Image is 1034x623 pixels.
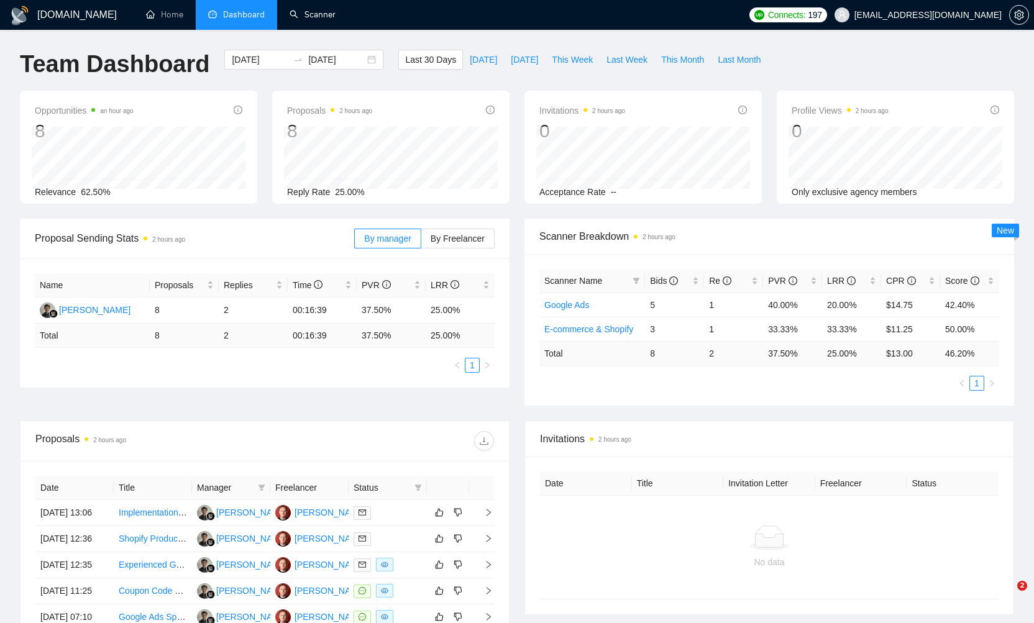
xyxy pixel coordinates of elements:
span: Profile Views [792,103,889,118]
div: [PERSON_NAME] [216,584,288,598]
span: Relevance [35,187,76,197]
button: setting [1009,5,1029,25]
img: MH [197,583,213,599]
span: eye [381,561,388,568]
span: This Month [661,53,704,66]
span: By manager [364,234,411,243]
span: Score [945,276,979,286]
a: MH[PERSON_NAME] [197,559,288,569]
th: Date [540,471,632,496]
a: Coupon Code Placement on Third-Party Websites [119,586,311,596]
span: message [359,587,366,594]
span: Invitations [539,103,625,118]
span: New [997,225,1014,235]
div: [PERSON_NAME] [216,506,288,519]
img: MH [197,557,213,573]
img: upwork-logo.png [754,10,764,20]
span: right [474,586,493,595]
span: filter [633,277,640,284]
td: 1 [704,317,763,341]
span: filter [630,271,643,290]
td: 8 [150,324,219,348]
time: 2 hours ago [598,436,631,443]
a: Google Ads Specialist for Pharmacy Campaign [119,612,300,622]
span: This Week [552,53,593,66]
a: Shopify Product Inventory Update with Make Automation [119,534,336,543]
th: Freelancer [815,471,907,496]
span: Connects: [768,8,805,22]
div: [PERSON_NAME] [59,303,130,317]
span: info-circle [486,106,495,114]
span: like [435,560,444,570]
td: Implementation of Live Chat [114,500,192,526]
span: right [474,534,493,543]
span: Time [293,280,323,290]
td: 2 [219,298,288,324]
span: Reply Rate [287,187,330,197]
td: 2 [219,324,288,348]
button: This Week [545,50,600,70]
a: Implementation of Live Chat [119,507,227,517]
span: Last 30 Days [405,53,456,66]
span: right [474,560,493,569]
div: [PERSON_NAME] [216,532,288,545]
img: gigradar-bm.png [206,590,215,599]
th: Freelancer [270,476,349,500]
div: Proposals [35,431,265,451]
div: [PERSON_NAME] [295,506,366,519]
span: Invitations [540,431,999,447]
img: MH [197,505,213,521]
span: like [435,612,444,622]
span: Proposal Sending Stats [35,230,354,246]
a: MH[PERSON_NAME] [197,533,288,543]
li: 1 [465,358,480,373]
li: Next Page [984,376,999,391]
td: Shopify Product Inventory Update with Make Automation [114,526,192,552]
span: By Freelancer [431,234,485,243]
span: Acceptance Rate [539,187,606,197]
span: 2 [1017,581,1027,591]
span: PVR [768,276,797,286]
img: AM [275,505,291,521]
span: filter [258,484,265,491]
span: info-circle [669,276,678,285]
span: 197 [808,8,821,22]
a: 1 [465,358,479,372]
th: Date [35,476,114,500]
span: dislike [454,507,462,517]
button: dislike [451,583,465,598]
td: 5 [645,293,704,317]
a: searchScanner [290,9,336,20]
div: [PERSON_NAME] [295,558,366,571]
button: [DATE] [463,50,504,70]
button: left [954,376,969,391]
li: Previous Page [450,358,465,373]
td: 8 [645,341,704,365]
td: 3 [645,317,704,341]
time: 2 hours ago [339,107,372,114]
span: eye [381,587,388,594]
span: Status [354,481,409,494]
a: Google Ads [544,300,589,310]
button: download [474,431,494,451]
span: Last Week [606,53,647,66]
span: left [454,362,461,369]
span: info-circle [907,276,916,285]
img: gigradar-bm.png [206,564,215,573]
img: logo [10,6,30,25]
span: Replies [224,278,273,292]
span: info-circle [723,276,731,285]
time: 2 hours ago [643,234,675,240]
td: Total [35,324,150,348]
td: 1 [704,293,763,317]
span: mail [359,535,366,542]
td: Coupon Code Placement on Third-Party Websites [114,578,192,604]
td: 00:16:39 [288,324,357,348]
a: MH[PERSON_NAME] [197,507,288,517]
span: [DATE] [470,53,497,66]
th: Name [35,273,150,298]
div: 8 [35,119,134,143]
li: Next Page [480,358,495,373]
td: 25.00 % [426,324,495,348]
span: info-circle [314,280,323,289]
